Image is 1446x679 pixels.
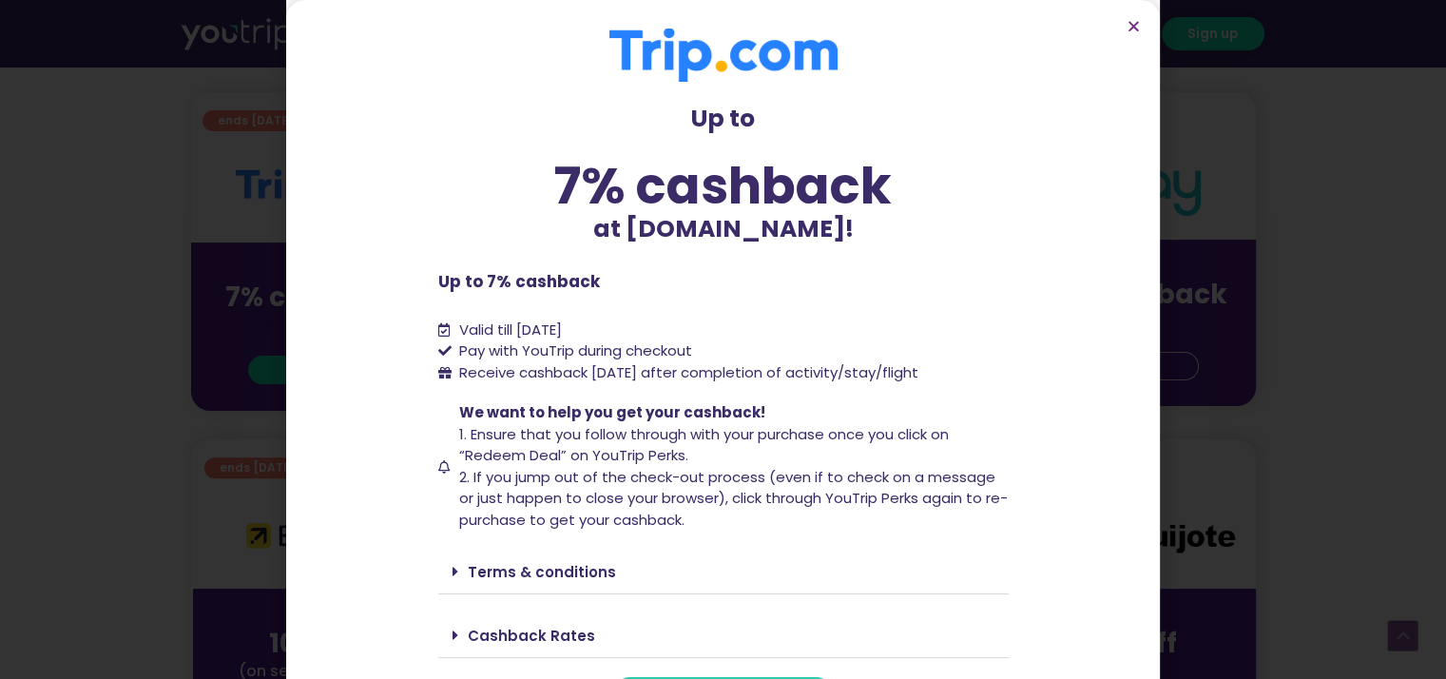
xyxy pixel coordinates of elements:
span: 1. Ensure that you follow through with your purchase once you click on “Redeem Deal” on YouTrip P... [459,424,949,466]
span: 2. If you jump out of the check-out process (even if to check on a message or just happen to clos... [459,467,1008,530]
span: Receive cashback [DATE] after completion of activity/stay/flight [459,362,918,382]
div: 7% cashback [438,161,1009,211]
b: Up to 7% cashback [438,270,600,293]
a: Cashback Rates [468,626,595,646]
p: at [DOMAIN_NAME]! [438,211,1009,247]
a: Terms & conditions [468,562,616,582]
p: Up to [438,101,1009,137]
a: Close [1127,19,1141,33]
span: Pay with YouTrip during checkout [454,340,692,362]
div: Terms & conditions [438,550,1009,594]
span: Valid till [DATE] [459,320,562,339]
span: We want to help you get your cashback! [459,402,765,422]
div: Cashback Rates [438,613,1009,658]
